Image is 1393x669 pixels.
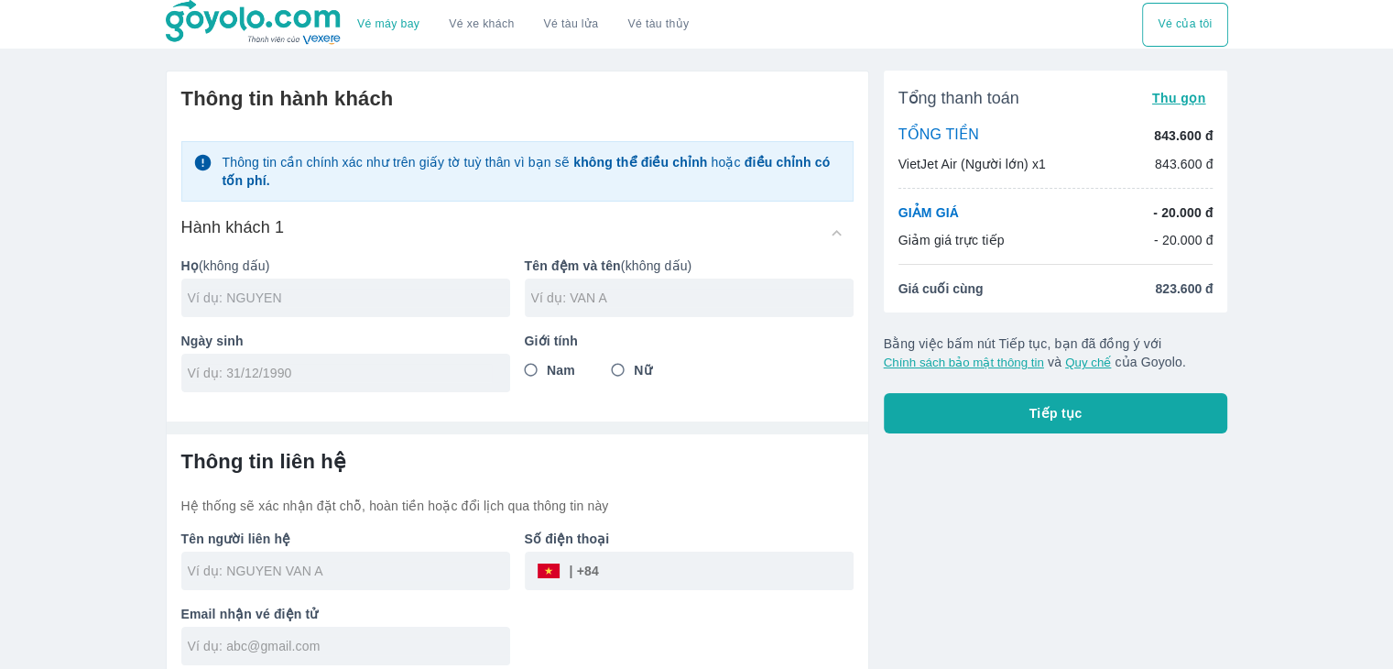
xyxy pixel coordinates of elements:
[884,334,1228,371] p: Bằng việc bấm nút Tiếp tục, bạn đã đồng ý với và của Goyolo.
[898,231,1005,249] p: Giảm giá trực tiếp
[525,532,610,546] b: Số điện thoại
[898,203,959,222] p: GIẢM GIÁ
[181,449,854,475] h6: Thông tin liên hệ
[181,607,319,621] b: Email nhận vé điện tử
[573,155,707,170] strong: không thể điều chỉnh
[1029,404,1083,422] span: Tiếp tục
[181,332,510,350] p: Ngày sinh
[449,17,514,31] a: Vé xe khách
[634,361,651,379] span: Nữ
[181,257,510,275] p: (không dấu)
[613,3,703,47] button: Vé tàu thủy
[1142,3,1227,47] button: Vé của tôi
[181,532,291,546] b: Tên người liên hệ
[898,155,1046,173] p: VietJet Air (Người lớn) x1
[188,562,510,580] input: Ví dụ: NGUYEN VAN A
[222,153,841,190] p: Thông tin cần chính xác như trên giấy tờ tuỳ thân vì bạn sẽ hoặc
[1142,3,1227,47] div: choose transportation mode
[181,258,199,273] b: Họ
[343,3,703,47] div: choose transportation mode
[898,126,979,146] p: TỔNG TIỀN
[357,17,419,31] a: Vé máy bay
[1153,203,1213,222] p: - 20.000 đ
[1155,280,1213,298] span: 823.600 đ
[884,393,1228,433] button: Tiếp tục
[898,280,984,298] span: Giá cuối cùng
[884,356,1044,369] button: Chính sách bảo mật thông tin
[1155,155,1213,173] p: 843.600 đ
[188,637,510,655] input: Ví dụ: abc@gmail.com
[525,332,854,350] p: Giới tính
[188,364,492,382] input: Ví dụ: 31/12/1990
[1154,231,1213,249] p: - 20.000 đ
[1145,85,1213,111] button: Thu gọn
[188,289,510,307] input: Ví dụ: NGUYEN
[181,216,285,238] h6: Hành khách 1
[547,361,575,379] span: Nam
[181,497,854,515] p: Hệ thống sẽ xác nhận đặt chỗ, hoàn tiền hoặc đổi lịch qua thông tin này
[525,258,621,273] b: Tên đệm và tên
[529,3,614,47] a: Vé tàu lửa
[898,87,1019,109] span: Tổng thanh toán
[181,86,854,112] h6: Thông tin hành khách
[525,257,854,275] p: (không dấu)
[1152,91,1206,105] span: Thu gọn
[531,289,854,307] input: Ví dụ: VAN A
[1065,356,1111,369] button: Quy chế
[1154,126,1213,145] p: 843.600 đ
